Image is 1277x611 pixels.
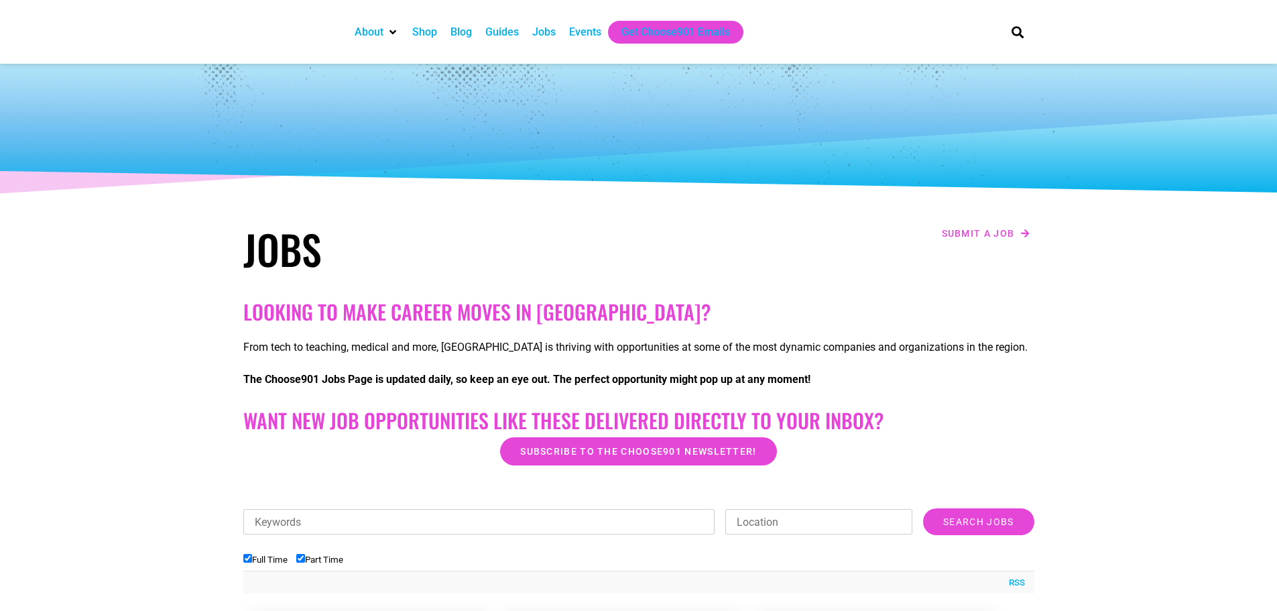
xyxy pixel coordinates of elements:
span: Subscribe to the Choose901 newsletter! [520,447,756,456]
nav: Main nav [348,21,989,44]
h1: Jobs [243,225,632,273]
label: Full Time [243,555,288,565]
a: Subscribe to the Choose901 newsletter! [500,437,776,465]
div: About [348,21,406,44]
input: Search Jobs [923,508,1034,535]
input: Full Time [243,554,252,563]
a: Blog [450,24,472,40]
h2: Want New Job Opportunities like these Delivered Directly to your Inbox? [243,408,1034,433]
label: Part Time [296,555,343,565]
input: Location [725,509,912,535]
a: RSS [1002,576,1025,590]
a: Jobs [532,24,556,40]
a: Shop [412,24,437,40]
p: From tech to teaching, medical and more, [GEOGRAPHIC_DATA] is thriving with opportunities at some... [243,339,1034,355]
a: Guides [485,24,519,40]
div: Search [1006,21,1028,43]
a: About [355,24,383,40]
h2: Looking to make career moves in [GEOGRAPHIC_DATA]? [243,300,1034,324]
a: Get Choose901 Emails [621,24,730,40]
input: Keywords [243,509,715,535]
input: Part Time [296,554,305,563]
a: Submit a job [938,225,1034,242]
strong: The Choose901 Jobs Page is updated daily, so keep an eye out. The perfect opportunity might pop u... [243,373,810,386]
a: Events [569,24,601,40]
span: Submit a job [942,229,1015,238]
